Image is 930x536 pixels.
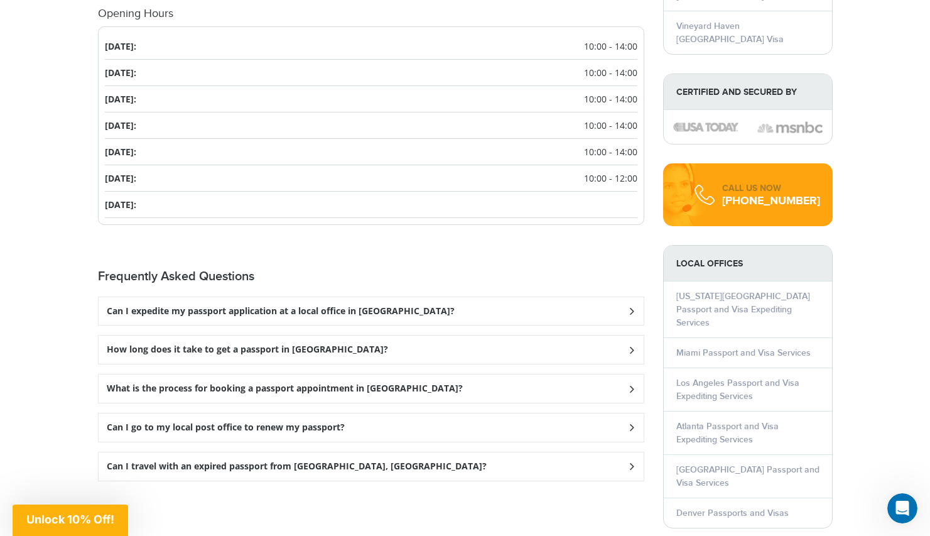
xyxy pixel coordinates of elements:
[584,145,637,158] span: 10:00 - 14:00
[105,33,637,60] li: [DATE]:
[107,383,463,394] h3: What is the process for booking a passport appointment in [GEOGRAPHIC_DATA]?
[105,139,637,165] li: [DATE]:
[107,461,487,472] h3: Can I travel with an expired passport from [GEOGRAPHIC_DATA], [GEOGRAPHIC_DATA]?
[107,344,388,355] h3: How long does it take to get a passport in [GEOGRAPHIC_DATA]?
[13,505,128,536] div: Unlock 10% Off!
[584,40,637,53] span: 10:00 - 14:00
[676,378,799,402] a: Los Angeles Passport and Visa Expediting Services
[105,60,637,86] li: [DATE]:
[757,120,823,135] img: image description
[676,464,819,488] a: [GEOGRAPHIC_DATA] Passport and Visa Services
[26,513,114,526] span: Unlock 10% Off!
[105,192,637,218] li: [DATE]:
[673,123,738,131] img: image description
[98,269,644,284] h2: Frequently Asked Questions
[584,172,637,185] span: 10:00 - 12:00
[105,165,637,192] li: [DATE]:
[105,86,637,112] li: [DATE]:
[676,291,810,328] a: [US_STATE][GEOGRAPHIC_DATA] Passport and Visa Expediting Services
[887,493,917,523] iframe: Intercom live chat
[676,508,789,518] a: Denver Passports and Visas
[584,66,637,79] span: 10:00 - 14:00
[664,74,832,110] strong: Certified and Secured by
[105,112,637,139] li: [DATE]:
[584,119,637,132] span: 10:00 - 14:00
[107,422,345,433] h3: Can I go to my local post office to renew my passport?
[584,92,637,106] span: 10:00 - 14:00
[722,195,820,207] div: [PHONE_NUMBER]
[664,246,832,282] strong: LOCAL OFFICES
[107,306,455,317] h3: Can I expedite my passport application at a local office in [GEOGRAPHIC_DATA]?
[676,21,784,45] a: Vineyard Haven [GEOGRAPHIC_DATA] Visa
[98,8,644,20] h4: Opening Hours
[722,182,820,195] div: CALL US NOW
[676,347,811,358] a: Miami Passport and Visa Services
[676,421,779,445] a: Atlanta Passport and Visa Expediting Services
